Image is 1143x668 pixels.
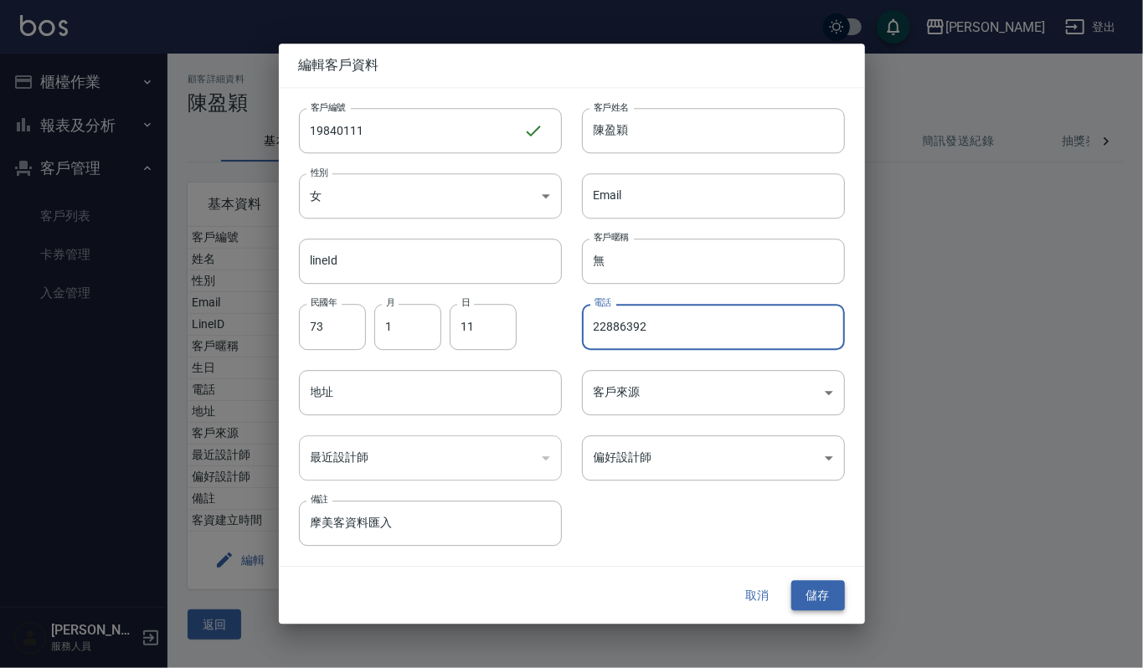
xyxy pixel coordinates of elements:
[731,580,785,611] button: 取消
[299,57,845,74] span: 編輯客戶資料
[386,297,394,310] label: 月
[594,297,611,310] label: 電話
[594,232,629,244] label: 客戶暱稱
[299,173,562,218] div: 女
[311,493,328,506] label: 備註
[461,297,470,310] label: 日
[311,297,337,310] label: 民國年
[791,580,845,611] button: 儲存
[311,100,346,113] label: 客戶編號
[594,100,629,113] label: 客戶姓名
[311,166,328,178] label: 性別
